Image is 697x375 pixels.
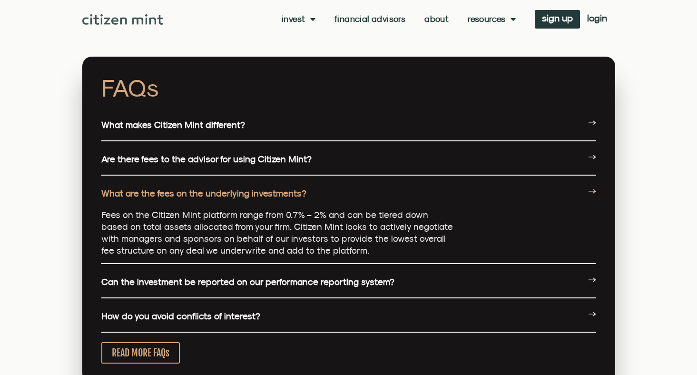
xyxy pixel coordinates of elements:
a: Resources [468,14,516,24]
p: Fees on the Citizen Mint platform range from 0.7% – 2% and can be tiered down based on total asse... [101,209,453,257]
a: What are the fees on the underlying investments? [101,188,306,198]
a: Financial Advisors [334,14,405,24]
img: Citizen Mint [82,14,164,25]
h2: FAQs [101,76,596,100]
a: sign up [535,10,580,29]
div: What makes Citizen Mint different? [101,109,596,141]
span: READ MORE FAQs [112,347,169,359]
a: login [580,10,614,29]
a: Can the investment be reported on our performance reporting system? [101,276,394,287]
div: Page 11 [101,209,453,257]
div: How do you avoid conflicts of interest? [101,301,596,333]
span: login [587,15,607,21]
a: READ MORE FAQs [101,342,180,364]
a: What makes Citizen Mint different? [101,119,245,130]
div: What are the fees on the underlying investments? [101,209,596,264]
a: Invest [282,14,315,24]
a: Are there fees to the advisor for using Citizen Mint? [101,154,312,164]
a: How do you avoid conflicts of interest? [101,311,260,321]
nav: Menu [282,14,516,24]
div: Are there fees to the advisor for using Citizen Mint? [101,144,596,176]
a: About [424,14,449,24]
div: Can the investment be reported on our performance reporting system? [101,266,596,298]
span: sign up [542,15,573,21]
div: What are the fees on the underlying investments? [101,178,596,209]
